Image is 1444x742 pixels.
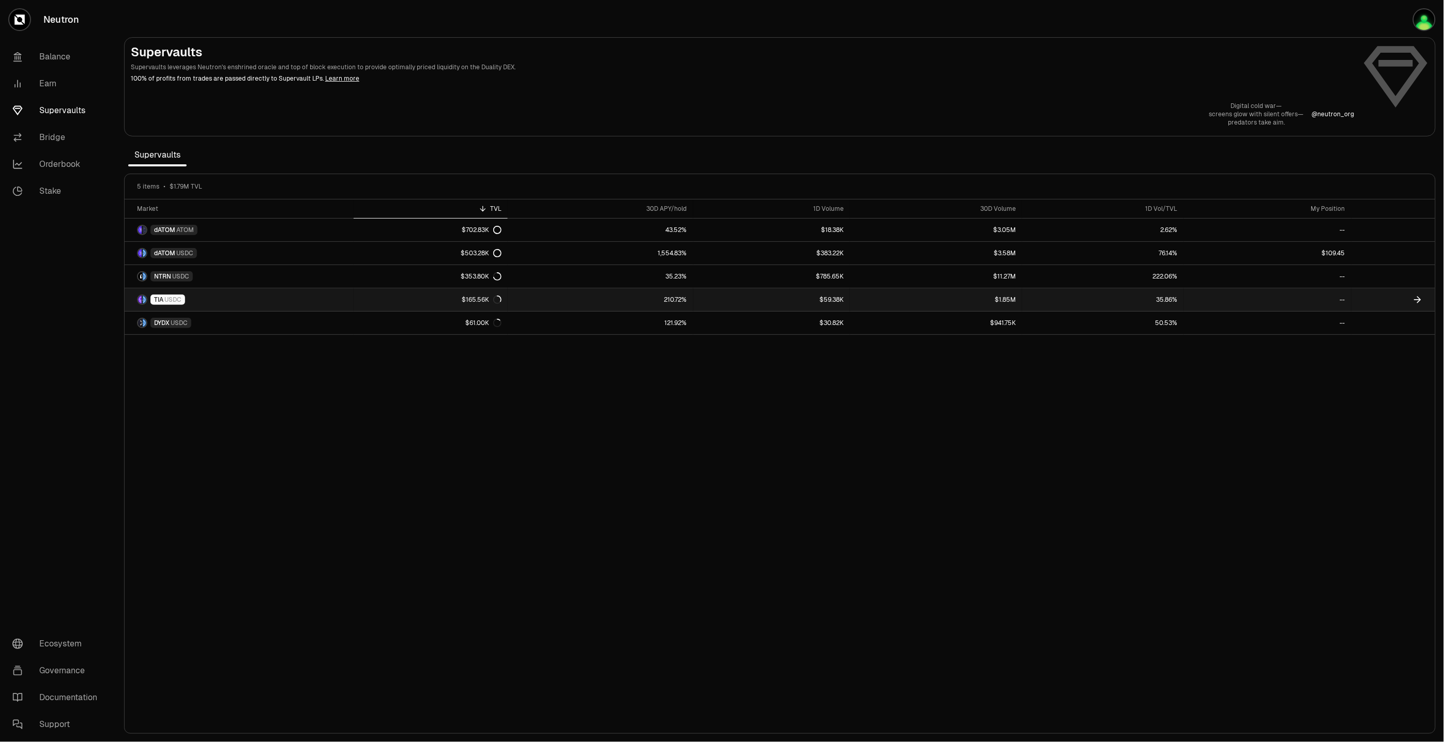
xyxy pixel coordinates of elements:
p: Supervaults leverages Neutron's enshrined oracle and top of block execution to provide optimally ... [131,63,1355,72]
a: 2.62% [1022,219,1184,241]
p: predators take aim. [1209,118,1304,127]
img: USDC Logo [143,296,146,304]
img: TIA Logo [138,296,142,304]
a: Balance [4,43,112,70]
div: 30D Volume [856,205,1016,213]
a: NTRN LogoUSDC LogoNTRNUSDC [125,265,354,288]
span: USDC [171,319,188,327]
a: 50.53% [1022,312,1184,334]
a: Ecosystem [4,630,112,657]
span: TIA [154,296,163,304]
span: USDC [176,249,193,257]
span: $1.79M TVL [170,182,202,191]
a: Digital cold war—screens glow with silent offers—predators take aim. [1209,102,1304,127]
a: 43.52% [508,219,693,241]
div: $702.83K [462,226,501,234]
a: 222.06% [1022,265,1184,288]
a: Bridge [4,124,112,151]
img: Oldbloom [1414,9,1435,30]
p: screens glow with silent offers— [1209,110,1304,118]
a: dATOM LogoATOM LogodATOMATOM [125,219,354,241]
div: $165.56K [462,296,501,304]
img: USDC Logo [143,272,146,281]
a: $353.80K [354,265,508,288]
p: Digital cold war— [1209,102,1304,110]
a: $59.38K [693,288,850,311]
a: 76.14% [1022,242,1184,265]
a: Learn more [325,74,359,83]
a: $702.83K [354,219,508,241]
span: dATOM [154,249,175,257]
a: $61.00K [354,312,508,334]
img: dATOM Logo [138,249,142,257]
p: @ neutron_org [1312,110,1355,118]
a: -- [1184,288,1351,311]
a: $18.38K [693,219,850,241]
a: 1,554.83% [508,242,693,265]
div: Market [137,205,347,213]
a: DYDX LogoUSDC LogoDYDXUSDC [125,312,354,334]
a: @neutron_org [1312,110,1355,118]
a: dATOM LogoUSDC LogodATOMUSDC [125,242,354,265]
a: $30.82K [693,312,850,334]
p: 100% of profits from trades are passed directly to Supervault LPs. [131,74,1355,83]
a: Orderbook [4,151,112,178]
span: ATOM [176,226,194,234]
a: Documentation [4,684,112,711]
a: 35.23% [508,265,693,288]
a: $11.27M [850,265,1022,288]
img: ATOM Logo [143,226,146,234]
div: $61.00K [465,319,501,327]
span: dATOM [154,226,175,234]
img: USDC Logo [143,249,146,257]
a: Supervaults [4,97,112,124]
h2: Supervaults [131,44,1355,60]
a: Governance [4,657,112,684]
a: -- [1184,219,1351,241]
img: dATOM Logo [138,226,142,234]
a: 35.86% [1022,288,1184,311]
a: $3.58M [850,242,1022,265]
span: DYDX [154,319,170,327]
img: NTRN Logo [138,272,142,281]
span: USDC [164,296,181,304]
a: $109.45 [1184,242,1351,265]
a: $941.75K [850,312,1022,334]
div: 1D Volume [700,205,844,213]
a: 210.72% [508,288,693,311]
a: $785.65K [693,265,850,288]
a: 121.92% [508,312,693,334]
a: -- [1184,312,1351,334]
span: Supervaults [128,145,187,165]
span: 5 items [137,182,159,191]
a: $503.28K [354,242,508,265]
div: $353.80K [461,272,501,281]
img: USDC Logo [143,319,146,327]
a: $165.56K [354,288,508,311]
div: $503.28K [461,249,501,257]
div: TVL [360,205,501,213]
a: $383.22K [693,242,850,265]
a: $1.85M [850,288,1022,311]
a: $3.05M [850,219,1022,241]
a: -- [1184,265,1351,288]
div: 30D APY/hold [514,205,687,213]
div: My Position [1190,205,1345,213]
a: Earn [4,70,112,97]
a: TIA LogoUSDC LogoTIAUSDC [125,288,354,311]
a: Stake [4,178,112,205]
span: USDC [172,272,189,281]
div: 1D Vol/TVL [1028,205,1178,213]
span: NTRN [154,272,171,281]
img: DYDX Logo [138,319,142,327]
a: Support [4,711,112,738]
